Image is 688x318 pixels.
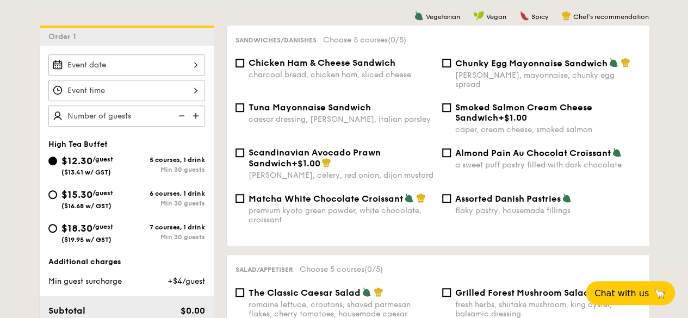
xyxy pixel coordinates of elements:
[300,265,383,274] span: Choose 5 courses
[61,202,111,210] span: ($16.68 w/ GST)
[61,155,92,167] span: $12.30
[573,13,649,21] span: Chef's recommendation
[388,35,406,45] span: (0/5)
[48,190,57,199] input: $15.30/guest($16.68 w/ GST)6 courses, 1 drinkMin 30 guests
[374,287,383,297] img: icon-chef-hat.a58ddaea.svg
[455,288,590,298] span: Grilled Forest Mushroom Salad
[621,58,630,67] img: icon-chef-hat.a58ddaea.svg
[562,193,572,203] img: icon-vegetarian.fe4039eb.svg
[455,194,561,204] span: Assorted Danish Pastries
[426,13,460,21] span: Vegetarian
[235,194,244,203] input: Matcha White Chocolate Croissantpremium kyoto green powder, white chocolate, croissant
[127,190,205,197] div: 6 courses, 1 drink
[486,13,506,21] span: Vegan
[48,157,57,165] input: $12.30/guest($13.41 w/ GST)5 courses, 1 drinkMin 30 guests
[92,155,113,163] span: /guest
[249,102,371,113] span: Tuna Mayonnaise Sandwich
[249,58,395,68] span: Chicken Ham & Cheese Sandwich
[609,58,618,67] img: icon-vegetarian.fe4039eb.svg
[442,148,451,157] input: Almond Pain Au Chocolat Croissanta sweet puff pastry filled with dark chocolate
[235,59,244,67] input: Chicken Ham & Cheese Sandwichcharcoal bread, chicken ham, sliced cheese
[48,32,80,41] span: Order 1
[249,194,403,204] span: Matcha White Chocolate Croissant
[189,105,205,126] img: icon-add.58712e84.svg
[653,287,666,300] span: 🦙
[321,158,331,167] img: icon-chef-hat.a58ddaea.svg
[531,13,548,21] span: Spicy
[48,224,57,233] input: $18.30/guest($19.95 w/ GST)7 courses, 1 drinkMin 30 guests
[48,305,85,316] span: Subtotal
[249,147,381,169] span: Scandinavian Avocado Prawn Sandwich
[561,11,571,21] img: icon-chef-hat.a58ddaea.svg
[292,158,320,169] span: +$1.00
[442,59,451,67] input: Chunky Egg Mayonnaise Sandwich[PERSON_NAME], mayonnaise, chunky egg spread
[180,305,204,316] span: $0.00
[416,193,426,203] img: icon-chef-hat.a58ddaea.svg
[127,233,205,241] div: Min 30 guests
[612,147,622,157] img: icon-vegetarian.fe4039eb.svg
[235,266,293,273] span: Salad/Appetiser
[61,222,92,234] span: $18.30
[455,206,640,215] div: flaky pastry, housemade fillings
[519,11,529,21] img: icon-spicy.37a8142b.svg
[61,169,111,176] span: ($13.41 w/ GST)
[48,277,122,286] span: Min guest surcharge
[455,160,640,170] div: a sweet puff pastry filled with dark chocolate
[92,223,113,230] span: /guest
[172,105,189,126] img: icon-reduce.1d2dbef1.svg
[48,105,205,127] input: Number of guests
[235,148,244,157] input: Scandinavian Avocado Prawn Sandwich+$1.00[PERSON_NAME], celery, red onion, dijon mustard
[414,11,424,21] img: icon-vegetarian.fe4039eb.svg
[473,11,484,21] img: icon-vegan.f8ff3823.svg
[48,80,205,101] input: Event time
[455,148,611,158] span: Almond Pain Au Chocolat Croissant
[235,288,244,297] input: The Classic Caesar Saladromaine lettuce, croutons, shaved parmesan flakes, cherry tomatoes, house...
[235,36,317,44] span: Sandwiches/Danishes
[455,71,640,89] div: [PERSON_NAME], mayonnaise, chunky egg spread
[127,156,205,164] div: 5 courses, 1 drink
[455,102,592,123] span: Smoked Salmon Cream Cheese Sandwich
[498,113,527,123] span: +$1.00
[167,277,204,286] span: +$4/guest
[127,223,205,231] div: 7 courses, 1 drink
[249,70,433,79] div: charcoal bread, chicken ham, sliced cheese
[127,166,205,173] div: Min 30 guests
[404,193,414,203] img: icon-vegetarian.fe4039eb.svg
[249,206,433,225] div: premium kyoto green powder, white chocolate, croissant
[455,125,640,134] div: caper, cream cheese, smoked salmon
[442,194,451,203] input: Assorted Danish Pastriesflaky pastry, housemade fillings
[455,58,608,68] span: Chunky Egg Mayonnaise Sandwich
[61,236,111,244] span: ($19.95 w/ GST)
[92,189,113,197] span: /guest
[48,54,205,76] input: Event date
[249,115,433,124] div: caesar dressing, [PERSON_NAME], italian parsley
[442,288,451,297] input: Grilled Forest Mushroom Saladfresh herbs, shiitake mushroom, king oyster, balsamic dressing
[323,35,406,45] span: Choose 5 courses
[127,199,205,207] div: Min 30 guests
[364,265,383,274] span: (0/5)
[48,257,205,267] div: Additional charges
[249,288,361,298] span: The Classic Caesar Salad
[594,288,649,298] span: Chat with us
[48,140,108,149] span: High Tea Buffet
[586,281,675,305] button: Chat with us🦙
[362,287,371,297] img: icon-vegetarian.fe4039eb.svg
[61,189,92,201] span: $15.30
[235,103,244,112] input: Tuna Mayonnaise Sandwichcaesar dressing, [PERSON_NAME], italian parsley
[249,171,433,180] div: [PERSON_NAME], celery, red onion, dijon mustard
[442,103,451,112] input: Smoked Salmon Cream Cheese Sandwich+$1.00caper, cream cheese, smoked salmon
